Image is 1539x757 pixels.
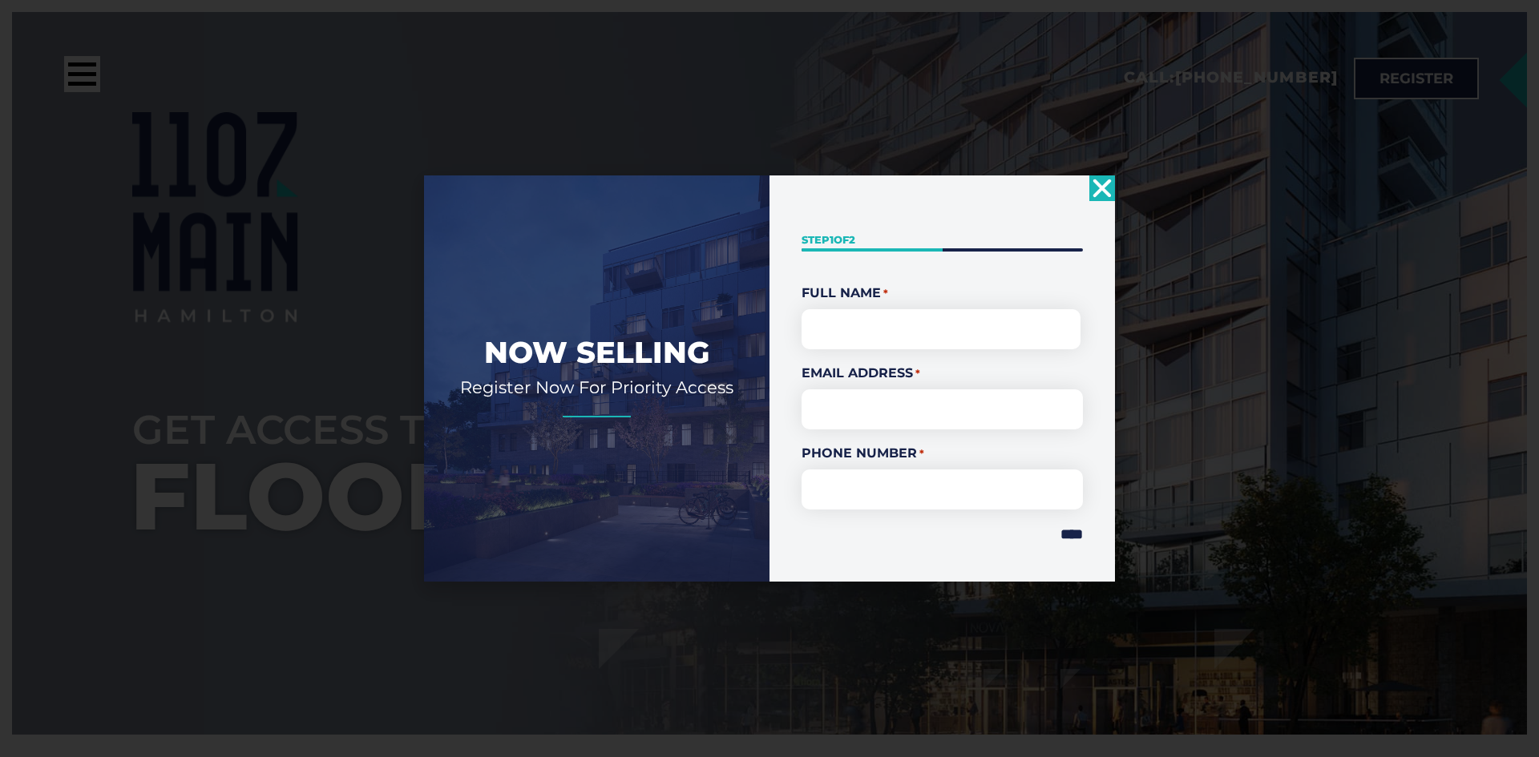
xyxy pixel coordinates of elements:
[849,233,855,246] span: 2
[448,376,745,398] h2: Register Now For Priority Access
[448,333,745,372] h2: Now Selling
[802,284,1083,303] legend: Full Name
[830,233,834,246] span: 1
[802,364,1083,383] label: Email Address
[802,444,1083,463] label: Phone Number
[802,232,1083,248] p: Step of
[1089,175,1115,201] a: Close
